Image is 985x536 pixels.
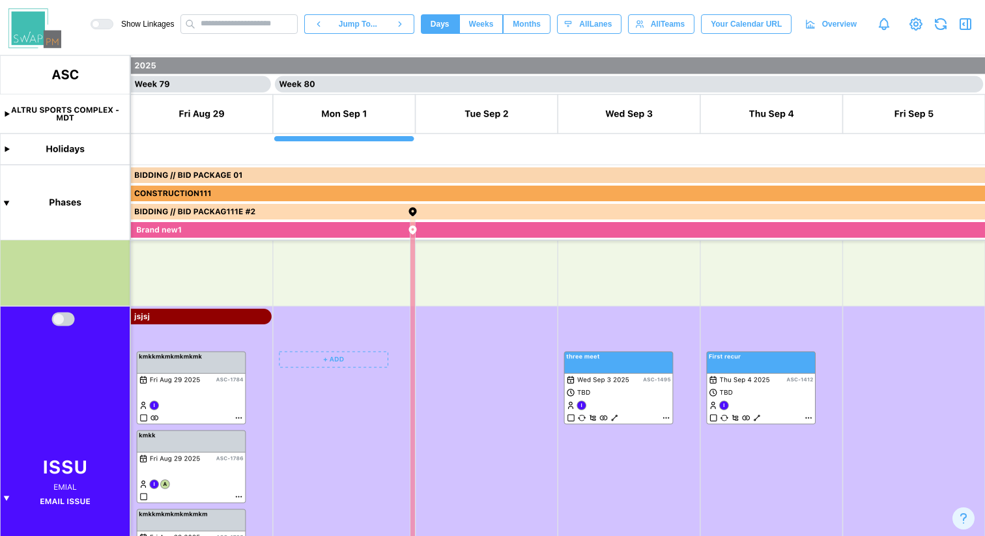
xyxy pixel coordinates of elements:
span: Months [513,15,541,33]
span: All Lanes [579,15,612,33]
button: Jump To... [332,14,386,34]
button: AllLanes [557,14,621,34]
button: Weeks [459,14,504,34]
button: Open Drawer [956,15,975,33]
a: View Project [907,15,925,33]
span: Your Calendar URL [711,15,782,33]
img: Swap PM Logo [8,8,61,48]
span: Weeks [469,15,494,33]
span: Show Linkages [113,19,174,29]
span: Days [431,15,450,33]
span: Overview [822,15,857,33]
button: AllTeams [628,14,694,34]
button: Your Calendar URL [701,14,792,34]
button: Days [421,14,459,34]
a: Notifications [873,13,895,35]
span: All Teams [651,15,685,33]
span: Jump To... [339,15,377,33]
button: Refresh Grid [932,15,950,33]
a: Overview [798,14,866,34]
button: Months [503,14,550,34]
